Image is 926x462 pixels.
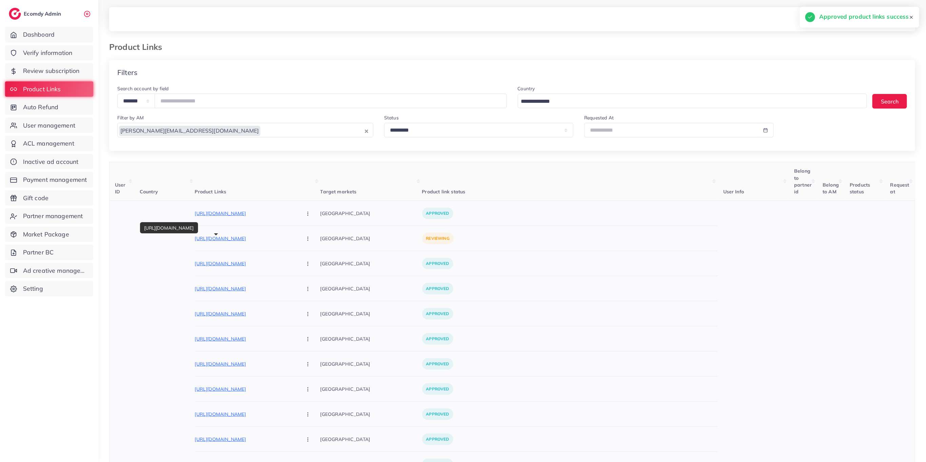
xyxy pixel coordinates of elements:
p: [GEOGRAPHIC_DATA] [320,206,422,221]
p: [GEOGRAPHIC_DATA] [320,256,422,271]
span: Request at [890,182,909,195]
a: Payment management [5,172,93,188]
span: Belong to partner id [794,168,812,195]
span: Country [140,189,158,195]
span: Payment management [23,175,87,184]
span: Belong to AM [823,182,839,195]
span: Products status [850,182,870,195]
span: ACL management [23,139,74,148]
div: Search for option [518,94,867,108]
p: approved [422,208,453,219]
span: [PERSON_NAME][EMAIL_ADDRESS][DOMAIN_NAME] [119,126,260,136]
p: [URL][DOMAIN_NAME] [195,335,297,343]
span: Product Links [195,189,226,195]
p: reviewing [422,233,454,244]
label: Status [384,114,399,121]
a: Dashboard [5,27,93,42]
p: approved [422,358,453,370]
p: approved [422,333,453,345]
p: [URL][DOMAIN_NAME] [195,310,297,318]
p: [GEOGRAPHIC_DATA] [320,231,422,246]
button: Clear Selected [365,127,368,135]
p: [GEOGRAPHIC_DATA] [320,331,422,346]
span: Inactive ad account [23,157,79,166]
a: Review subscription [5,63,93,79]
span: Review subscription [23,66,80,75]
div: Search for option [117,123,373,137]
a: Auto Refund [5,99,93,115]
span: Product Links [23,85,61,94]
a: Setting [5,281,93,296]
button: Search [872,94,907,109]
span: Partner BC [23,248,54,257]
p: [GEOGRAPHIC_DATA] [320,381,422,397]
input: Search for option [261,126,363,136]
p: approved [422,308,453,320]
span: Gift code [23,194,48,203]
p: [GEOGRAPHIC_DATA] [320,406,422,422]
p: [URL][DOMAIN_NAME] [195,209,297,217]
p: approved [422,434,453,445]
a: Partner management [5,208,93,224]
span: Product link status [422,189,466,195]
a: Ad creative management [5,263,93,278]
h5: Approved product links success [819,12,909,21]
p: [URL][DOMAIN_NAME] [195,259,297,268]
p: approved [422,383,453,395]
p: [URL][DOMAIN_NAME] [195,234,297,243]
a: ACL management [5,136,93,151]
p: [URL][DOMAIN_NAME] [195,410,297,418]
p: [URL][DOMAIN_NAME] [195,385,297,393]
span: Auto Refund [23,103,59,112]
a: Gift code [5,190,93,206]
div: [URL][DOMAIN_NAME] [140,222,198,233]
p: [URL][DOMAIN_NAME] [195,435,297,443]
h2: Ecomdy Admin [24,11,63,17]
span: Verify information [23,49,73,57]
p: approved [422,283,453,294]
p: [GEOGRAPHIC_DATA] [320,356,422,371]
input: Search for option [519,96,859,107]
a: Partner BC [5,245,93,260]
p: [URL][DOMAIN_NAME] [195,360,297,368]
a: User management [5,118,93,133]
p: [URL][DOMAIN_NAME] [195,285,297,293]
span: Ad creative management [23,266,88,275]
span: Dashboard [23,30,55,39]
span: Setting [23,284,43,293]
a: Market Package [5,227,93,242]
a: Verify information [5,45,93,61]
a: Inactive ad account [5,154,93,170]
span: User ID [115,182,126,195]
span: User Info [723,189,744,195]
h4: Filters [117,68,137,77]
a: logoEcomdy Admin [9,8,63,20]
p: [GEOGRAPHIC_DATA] [320,431,422,447]
span: Target markets [320,189,357,195]
span: User management [23,121,75,130]
img: logo [9,8,21,20]
h3: Product Links [109,42,168,52]
p: [GEOGRAPHIC_DATA] [320,306,422,321]
p: approved [422,408,453,420]
label: Country [518,85,535,92]
label: Requested At [584,114,614,121]
label: Filter by AM [117,114,144,121]
span: Market Package [23,230,69,239]
a: Product Links [5,81,93,97]
p: approved [422,258,453,269]
p: [GEOGRAPHIC_DATA] [320,281,422,296]
label: Search account by field [117,85,169,92]
span: Partner management [23,212,83,220]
